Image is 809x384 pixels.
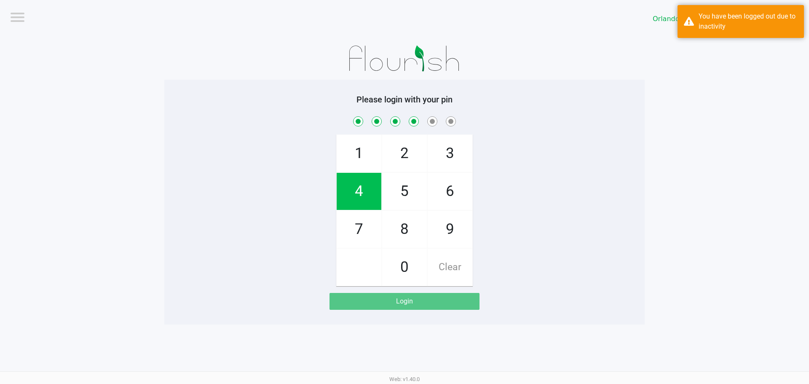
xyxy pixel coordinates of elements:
div: You have been logged out due to inactivity [699,11,798,32]
span: Clear [428,249,472,286]
span: 2 [382,135,427,172]
span: 1 [337,135,381,172]
span: 6 [428,173,472,210]
span: 7 [337,211,381,248]
span: 5 [382,173,427,210]
span: 9 [428,211,472,248]
span: 8 [382,211,427,248]
span: Orlando Colonial WC [653,14,731,24]
h5: Please login with your pin [171,94,638,105]
span: 0 [382,249,427,286]
span: Web: v1.40.0 [389,376,420,382]
span: 3 [428,135,472,172]
span: 4 [337,173,381,210]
